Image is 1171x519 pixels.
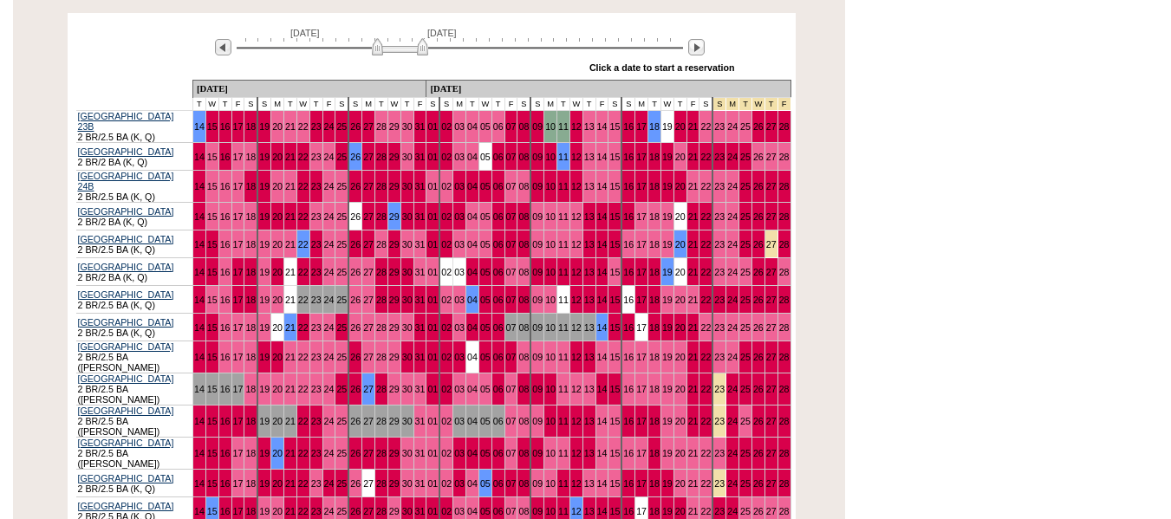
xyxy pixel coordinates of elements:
[78,111,174,132] a: [GEOGRAPHIC_DATA] 23B
[609,181,620,191] a: 15
[363,121,374,132] a: 27
[740,152,751,162] a: 25
[467,121,478,132] a: 04
[350,121,361,132] a: 26
[779,152,790,162] a: 28
[636,267,647,277] a: 17
[233,121,244,132] a: 17
[727,267,738,277] a: 24
[389,239,400,250] a: 29
[389,121,400,132] a: 29
[441,152,452,162] a: 02
[324,152,335,162] a: 24
[727,239,738,250] a: 24
[363,181,374,191] a: 27
[700,121,711,132] a: 22
[753,152,764,162] a: 26
[220,181,231,191] a: 16
[272,295,283,305] a: 20
[207,181,218,191] a: 15
[298,181,309,191] a: 22
[584,181,595,191] a: 13
[311,239,322,250] a: 23
[779,181,790,191] a: 28
[688,121,699,132] a: 21
[389,152,400,162] a: 29
[441,121,452,132] a: 02
[220,295,231,305] a: 16
[285,295,296,305] a: 21
[700,211,711,222] a: 22
[285,239,296,250] a: 21
[518,239,529,250] a: 08
[259,121,270,132] a: 19
[493,211,504,222] a: 06
[688,211,699,222] a: 21
[597,211,608,222] a: 14
[545,211,556,222] a: 10
[402,211,413,222] a: 30
[545,152,556,162] a: 10
[558,152,569,162] a: 11
[649,181,660,191] a: 18
[78,289,174,300] a: [GEOGRAPHIC_DATA]
[259,295,270,305] a: 19
[545,239,556,250] a: 10
[363,211,374,222] a: 27
[233,239,244,250] a: 17
[558,181,569,191] a: 11
[493,181,504,191] a: 06
[389,267,400,277] a: 29
[518,181,529,191] a: 08
[78,146,174,157] a: [GEOGRAPHIC_DATA]
[272,121,283,132] a: 20
[518,152,529,162] a: 08
[272,267,283,277] a: 20
[766,181,777,191] a: 27
[259,181,270,191] a: 19
[584,267,595,277] a: 13
[215,39,231,55] img: Previous
[700,152,711,162] a: 22
[688,239,699,250] a: 21
[272,181,283,191] a: 20
[376,295,387,305] a: 28
[649,239,660,250] a: 18
[259,267,270,277] a: 19
[194,211,205,222] a: 14
[350,181,361,191] a: 26
[714,267,725,277] a: 23
[558,267,569,277] a: 11
[336,267,347,277] a: 25
[662,267,673,277] a: 19
[636,211,647,222] a: 17
[311,211,322,222] a: 23
[662,239,673,250] a: 19
[207,239,218,250] a: 15
[532,181,543,191] a: 09
[675,267,686,277] a: 20
[558,121,569,132] a: 11
[714,121,725,132] a: 23
[324,267,335,277] a: 24
[493,121,504,132] a: 06
[324,239,335,250] a: 24
[259,239,270,250] a: 19
[194,267,205,277] a: 14
[688,181,699,191] a: 21
[779,239,790,250] a: 28
[532,121,543,132] a: 09
[480,267,491,277] a: 05
[636,239,647,250] a: 17
[506,211,517,222] a: 07
[558,239,569,250] a: 11
[336,121,347,132] a: 25
[467,239,478,250] a: 04
[688,39,705,55] img: Next
[350,295,361,305] a: 26
[623,267,634,277] a: 16
[220,211,231,222] a: 16
[727,211,738,222] a: 24
[245,181,256,191] a: 18
[298,121,309,132] a: 22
